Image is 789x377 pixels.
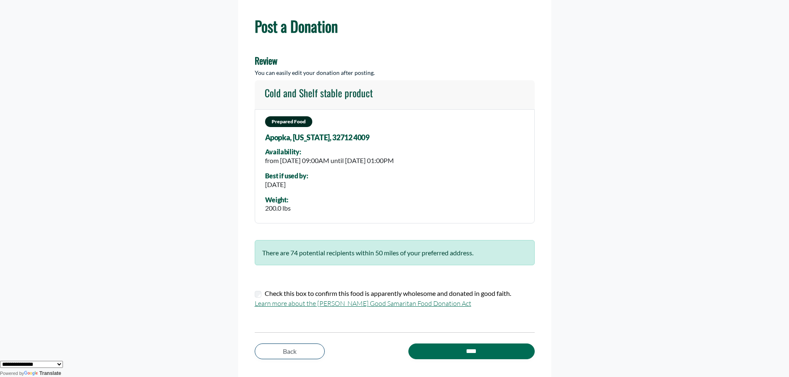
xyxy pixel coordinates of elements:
[265,288,511,298] label: Check this box to confirm this food is apparently wholesome and donated in good faith.
[265,203,291,213] div: 200.0 lbs
[24,370,61,376] a: Translate
[255,299,471,307] a: Learn more about the [PERSON_NAME] Good Samaritan Food Donation Act
[265,172,308,180] div: Best if used by:
[265,148,394,156] div: Availability:
[255,17,535,35] h1: Post a Donation
[265,156,394,166] div: from [DATE] 09:00AM until [DATE] 01:00PM
[265,116,312,127] span: Prepared Food
[265,180,308,190] div: [DATE]
[265,134,369,142] span: Apopka, [US_STATE], 32712 4009
[255,343,325,359] a: Back
[265,87,373,99] h4: Cold and Shelf stable product
[255,55,535,66] h4: Review
[24,371,39,377] img: Google Translate
[255,70,535,77] h5: You can easily edit your donation after posting.
[255,240,535,265] div: There are 74 potential recipients within 50 miles of your preferred address.
[265,196,291,204] div: Weight:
